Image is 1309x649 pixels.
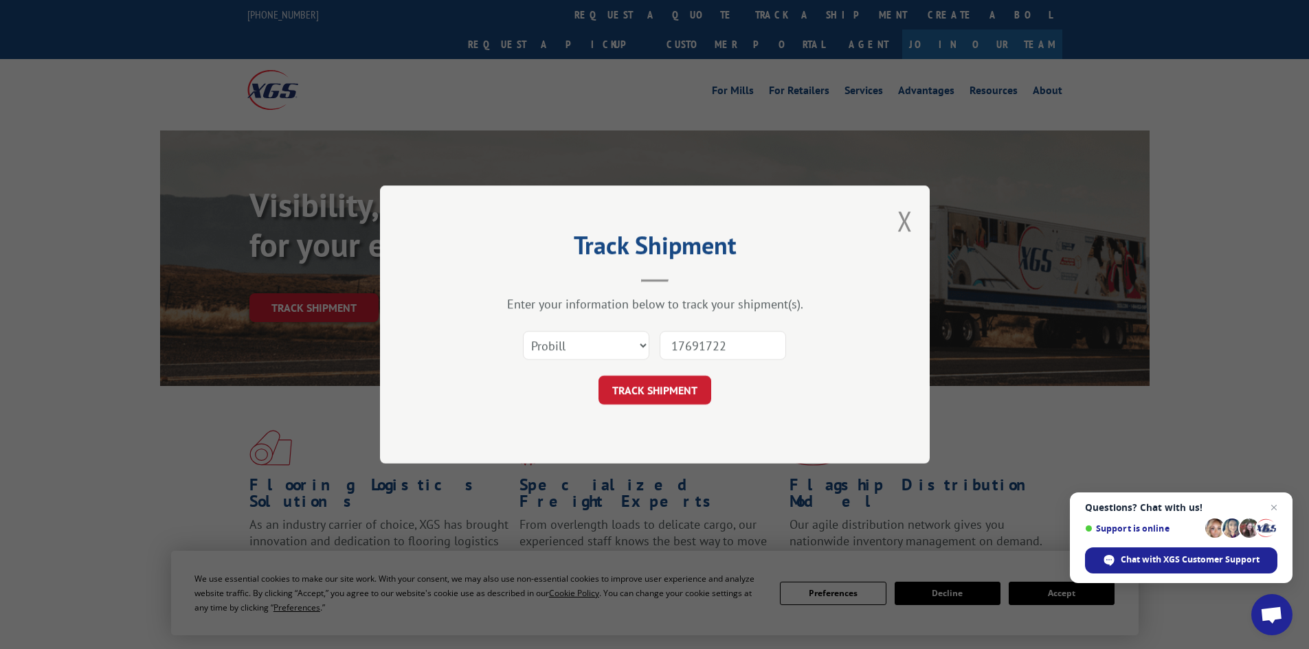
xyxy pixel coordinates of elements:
[1251,594,1293,635] div: Open chat
[1085,547,1277,573] div: Chat with XGS Customer Support
[1085,502,1277,513] span: Questions? Chat with us!
[660,331,786,360] input: Number(s)
[449,296,861,312] div: Enter your information below to track your shipment(s).
[1121,554,1260,566] span: Chat with XGS Customer Support
[449,236,861,262] h2: Track Shipment
[897,203,913,239] button: Close modal
[1266,499,1282,516] span: Close chat
[1085,523,1200,534] span: Support is online
[598,376,711,405] button: TRACK SHIPMENT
